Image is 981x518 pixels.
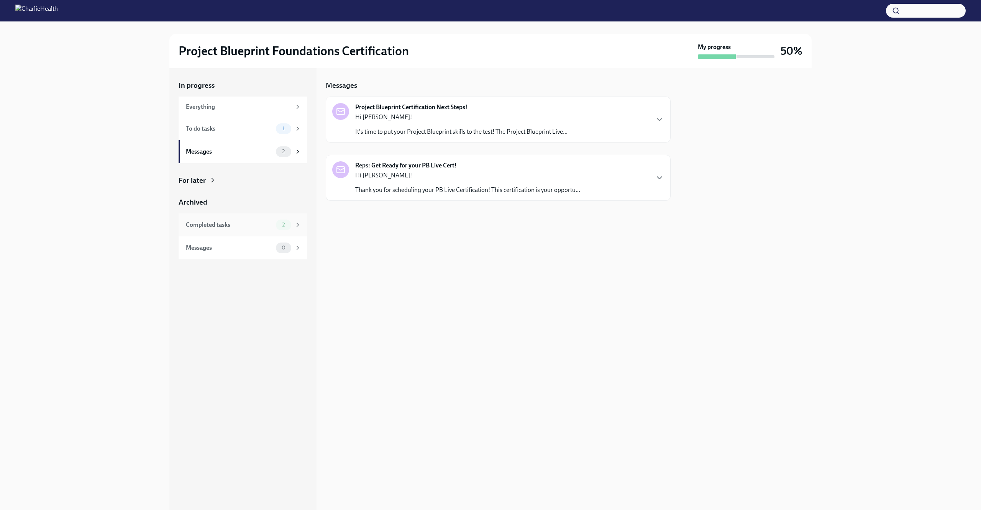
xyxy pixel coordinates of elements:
[355,171,580,180] p: Hi [PERSON_NAME]!
[781,44,802,58] h3: 50%
[179,197,307,207] a: Archived
[326,80,357,90] h5: Messages
[355,161,457,170] strong: Reps: Get Ready for your PB Live Cert!
[186,103,291,111] div: Everything
[186,244,273,252] div: Messages
[179,236,307,259] a: Messages0
[179,117,307,140] a: To do tasks1
[186,148,273,156] div: Messages
[278,126,289,131] span: 1
[186,125,273,133] div: To do tasks
[179,175,206,185] div: For later
[277,222,289,228] span: 2
[15,5,58,17] img: CharlieHealth
[277,245,290,251] span: 0
[186,221,273,229] div: Completed tasks
[355,186,580,194] p: Thank you for scheduling your PB Live Certification! This certification is your opportu...
[277,149,289,154] span: 2
[179,213,307,236] a: Completed tasks2
[179,175,307,185] a: For later
[355,113,568,121] p: Hi [PERSON_NAME]!
[179,80,307,90] a: In progress
[179,140,307,163] a: Messages2
[698,43,731,51] strong: My progress
[355,128,568,136] p: It's time to put your Project Blueprint skills to the test! The Project Blueprint Live...
[355,103,468,111] strong: Project Blueprint Certification Next Steps!
[179,97,307,117] a: Everything
[179,43,409,59] h2: Project Blueprint Foundations Certification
